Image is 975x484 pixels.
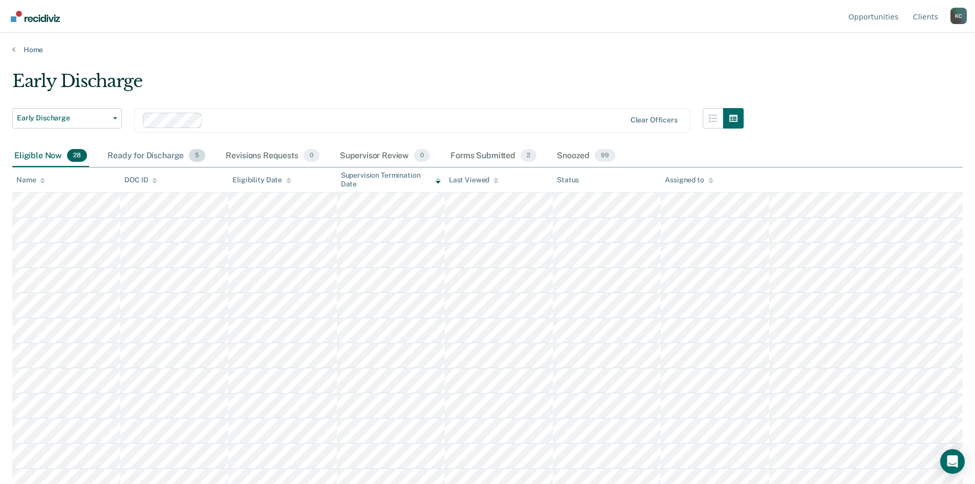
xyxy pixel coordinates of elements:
[521,149,536,162] span: 2
[555,145,617,167] div: Snoozed99
[105,145,207,167] div: Ready for Discharge5
[665,176,713,184] div: Assigned to
[304,149,319,162] span: 0
[595,149,615,162] span: 99
[12,71,744,100] div: Early Discharge
[189,149,205,162] span: 5
[448,145,538,167] div: Forms Submitted2
[449,176,499,184] div: Last Viewed
[12,108,122,129] button: Early Discharge
[940,449,965,474] div: Open Intercom Messenger
[557,176,579,184] div: Status
[224,145,321,167] div: Revisions Requests0
[11,11,60,22] img: Recidiviz
[67,149,87,162] span: 28
[341,171,441,188] div: Supervision Termination Date
[124,176,157,184] div: DOC ID
[16,176,45,184] div: Name
[950,8,967,24] div: K C
[12,145,89,167] div: Eligible Now28
[414,149,430,162] span: 0
[17,114,109,122] span: Early Discharge
[12,45,963,54] a: Home
[631,116,678,124] div: Clear officers
[232,176,291,184] div: Eligibility Date
[338,145,432,167] div: Supervisor Review0
[950,8,967,24] button: Profile dropdown button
